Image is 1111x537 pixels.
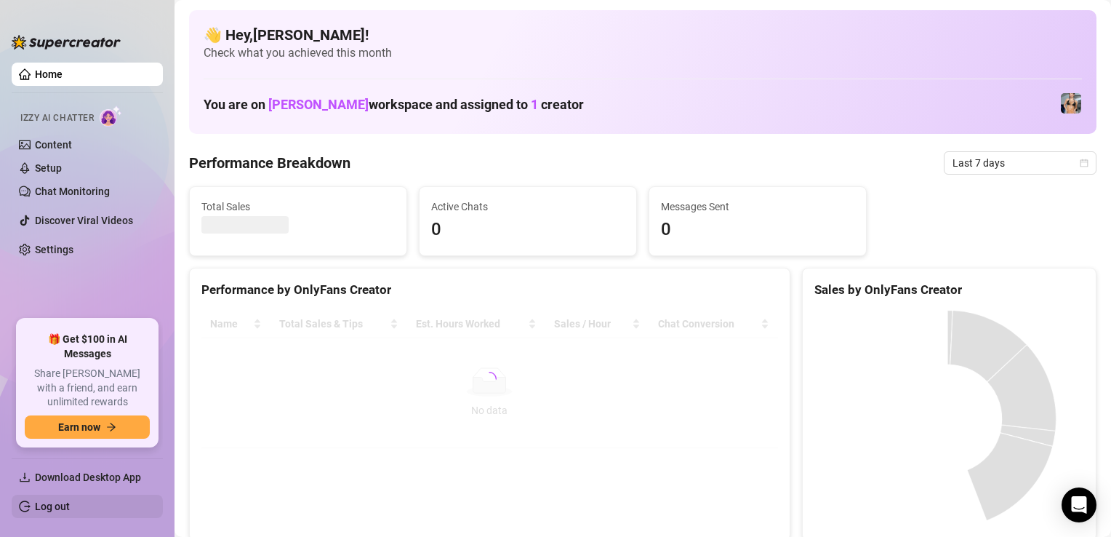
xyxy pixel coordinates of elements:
[814,280,1084,300] div: Sales by OnlyFans Creator
[481,370,499,389] span: loading
[661,216,854,244] span: 0
[19,472,31,483] span: download
[204,97,584,113] h1: You are on workspace and assigned to creator
[25,333,150,361] span: 🎁 Get $100 in AI Messages
[189,153,350,173] h4: Performance Breakdown
[204,25,1082,45] h4: 👋 Hey, [PERSON_NAME] !
[35,472,141,483] span: Download Desktop App
[531,97,538,112] span: 1
[35,139,72,151] a: Content
[35,162,62,174] a: Setup
[268,97,369,112] span: [PERSON_NAME]
[25,415,150,439] button: Earn nowarrow-right
[952,152,1088,174] span: Last 7 days
[35,186,110,197] a: Chat Monitoring
[35,68,63,80] a: Home
[20,111,94,125] span: Izzy AI Chatter
[201,280,778,300] div: Performance by OnlyFans Creator
[35,501,70,512] a: Log out
[201,199,395,215] span: Total Sales
[12,35,121,49] img: logo-BBDzfeDw.svg
[431,199,625,215] span: Active Chats
[25,367,150,410] span: Share [PERSON_NAME] with a friend, and earn unlimited rewards
[1061,93,1081,114] img: Veronica
[58,421,100,433] span: Earn now
[431,216,625,244] span: 0
[35,215,133,226] a: Discover Viral Videos
[35,244,73,255] a: Settings
[1062,488,1096,522] div: Open Intercom Messenger
[100,106,122,127] img: AI Chatter
[661,199,854,215] span: Messages Sent
[204,45,1082,61] span: Check what you achieved this month
[1080,159,1088,167] span: calendar
[106,422,116,432] span: arrow-right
